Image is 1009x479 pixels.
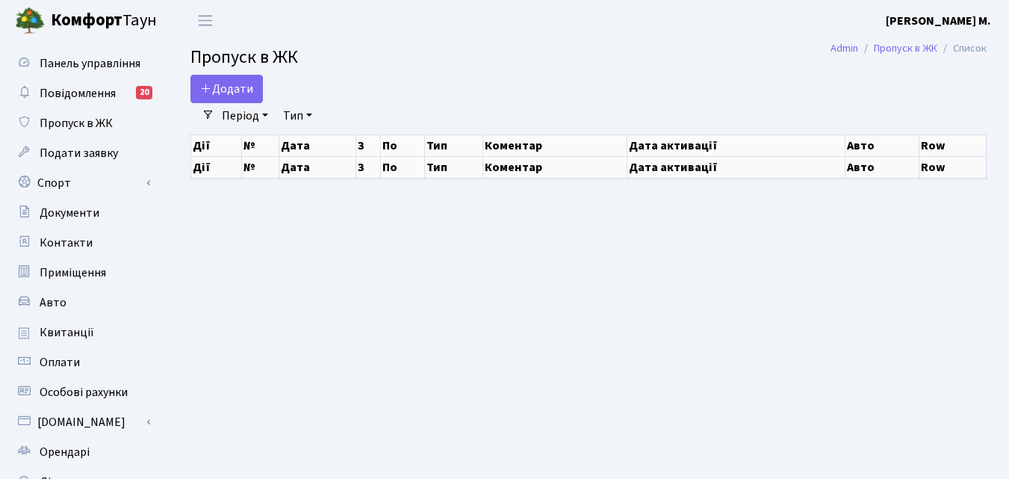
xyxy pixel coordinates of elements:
span: Пропуск в ЖК [190,44,298,70]
span: Авто [40,294,66,311]
th: Дата активації [627,156,845,178]
span: Орендарі [40,444,90,460]
a: Admin [831,40,858,56]
th: Авто [845,156,919,178]
span: Приміщення [40,265,106,281]
th: Row [919,135,987,156]
a: Тип [277,103,318,129]
div: 20 [136,86,152,99]
a: Подати заявку [7,138,157,168]
span: Квитанції [40,324,94,341]
th: Дії [191,156,242,178]
a: Приміщення [7,258,157,288]
span: Таун [51,8,157,34]
th: Дата активації [627,135,845,156]
th: Тип [425,156,483,178]
span: Особові рахунки [40,384,128,401]
span: Панель управління [40,55,140,72]
a: Контакти [7,228,157,258]
th: № [242,156,279,178]
th: Коментар [483,135,627,156]
nav: breadcrumb [808,33,1009,64]
th: Дата [279,135,356,156]
a: Орендарі [7,437,157,467]
a: Спорт [7,168,157,198]
th: З [356,135,381,156]
th: Тип [425,135,483,156]
th: Авто [845,135,919,156]
a: Додати [190,75,263,103]
button: Переключити навігацію [187,8,224,33]
b: [PERSON_NAME] М. [886,13,991,29]
a: Документи [7,198,157,228]
span: Повідомлення [40,85,116,102]
a: Панель управління [7,49,157,78]
a: Період [216,103,274,129]
a: [DOMAIN_NAME] [7,407,157,437]
a: Пропуск в ЖК [7,108,157,138]
span: Документи [40,205,99,221]
a: Оплати [7,347,157,377]
a: Квитанції [7,318,157,347]
a: Авто [7,288,157,318]
th: По [381,135,425,156]
span: Контакти [40,235,93,251]
th: Дії [191,135,242,156]
th: Коментар [483,156,627,178]
span: Додати [200,81,253,97]
th: Row [919,156,987,178]
th: Дата [279,156,356,178]
th: По [381,156,425,178]
a: [PERSON_NAME] М. [886,12,991,30]
a: Повідомлення20 [7,78,157,108]
a: Пропуск в ЖК [874,40,937,56]
span: Пропуск в ЖК [40,115,113,132]
img: logo.png [15,6,45,36]
th: № [242,135,279,156]
a: Особові рахунки [7,377,157,407]
li: Список [937,40,987,57]
span: Оплати [40,354,80,371]
th: З [356,156,381,178]
b: Комфорт [51,8,122,32]
span: Подати заявку [40,145,118,161]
